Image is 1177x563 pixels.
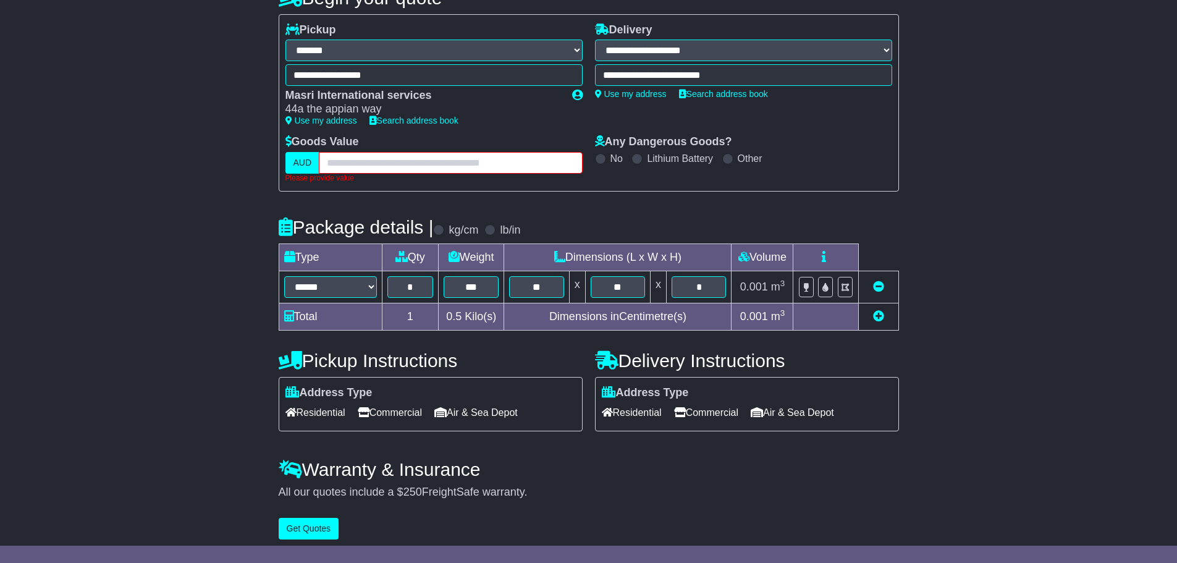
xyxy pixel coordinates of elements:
[279,486,899,499] div: All our quotes include a $ FreightSafe warranty.
[771,310,785,323] span: m
[751,403,834,422] span: Air & Sea Depot
[595,23,652,37] label: Delivery
[504,244,732,271] td: Dimensions (L x W x H)
[780,279,785,288] sup: 3
[285,103,560,116] div: 44a the appian way
[382,303,439,331] td: 1
[285,135,359,149] label: Goods Value
[651,271,667,303] td: x
[738,153,762,164] label: Other
[279,244,382,271] td: Type
[647,153,713,164] label: Lithium Battery
[279,518,339,540] button: Get Quotes
[285,116,357,125] a: Use my address
[279,350,583,371] h4: Pickup Instructions
[610,153,623,164] label: No
[279,459,899,480] h4: Warranty & Insurance
[358,403,422,422] span: Commercial
[449,224,478,237] label: kg/cm
[679,89,768,99] a: Search address book
[279,217,434,237] h4: Package details |
[285,152,320,174] label: AUD
[439,244,504,271] td: Weight
[732,244,793,271] td: Volume
[369,116,458,125] a: Search address book
[285,89,560,103] div: Masri International services
[504,303,732,331] td: Dimensions in Centimetre(s)
[434,403,518,422] span: Air & Sea Depot
[439,303,504,331] td: Kilo(s)
[595,350,899,371] h4: Delivery Instructions
[780,308,785,318] sup: 3
[279,303,382,331] td: Total
[403,486,422,498] span: 250
[382,244,439,271] td: Qty
[595,135,732,149] label: Any Dangerous Goods?
[602,403,662,422] span: Residential
[285,386,373,400] label: Address Type
[771,281,785,293] span: m
[285,23,336,37] label: Pickup
[602,386,689,400] label: Address Type
[873,310,884,323] a: Add new item
[873,281,884,293] a: Remove this item
[674,403,738,422] span: Commercial
[500,224,520,237] label: lb/in
[446,310,462,323] span: 0.5
[285,174,583,182] div: Please provide value
[569,271,585,303] td: x
[740,310,768,323] span: 0.001
[595,89,667,99] a: Use my address
[285,403,345,422] span: Residential
[740,281,768,293] span: 0.001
